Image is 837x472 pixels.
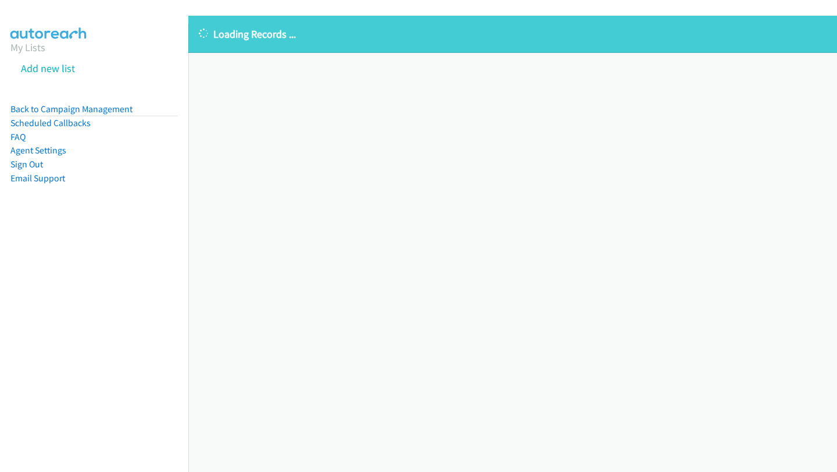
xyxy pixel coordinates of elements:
a: Email Support [10,173,65,184]
a: Agent Settings [10,145,66,156]
a: Scheduled Callbacks [10,117,91,128]
a: My Lists [10,41,45,54]
p: Loading Records ... [199,26,827,42]
a: Back to Campaign Management [10,103,133,115]
a: Add new list [21,62,75,75]
a: Sign Out [10,159,43,170]
a: FAQ [10,131,26,142]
